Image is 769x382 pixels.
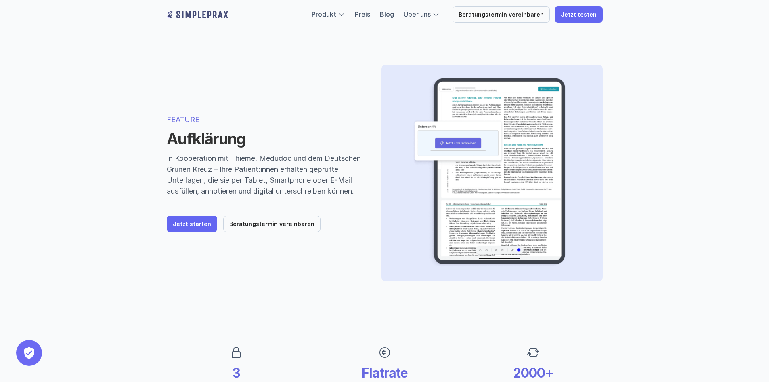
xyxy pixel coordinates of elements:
[167,114,362,125] p: FEATURE
[480,365,587,381] p: 2000+
[229,221,314,228] p: Beratungstermin vereinbaren
[404,10,431,18] a: Über uns
[312,10,336,18] a: Produkt
[394,78,584,268] img: Beispielbild eienes Aufklärungsdokuments und einer digitalen Unterschrift
[173,221,211,228] p: Jetzt starten
[183,365,289,381] p: 3
[331,365,438,381] p: Flatrate
[167,216,217,232] a: Jetzt starten
[355,10,370,18] a: Preis
[167,130,362,148] h1: Aufklärung
[555,6,603,23] a: Jetzt testen
[459,11,544,18] p: Beratungstermin vereinbaren
[167,153,362,196] p: In Kooperation mit Thieme, Medudoc und dem Deutschen Grünen Kreuz – Ihre Patient:innen erhalten g...
[561,11,597,18] p: Jetzt testen
[223,216,321,232] a: Beratungstermin vereinbaren
[380,10,394,18] a: Blog
[453,6,550,23] a: Beratungstermin vereinbaren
